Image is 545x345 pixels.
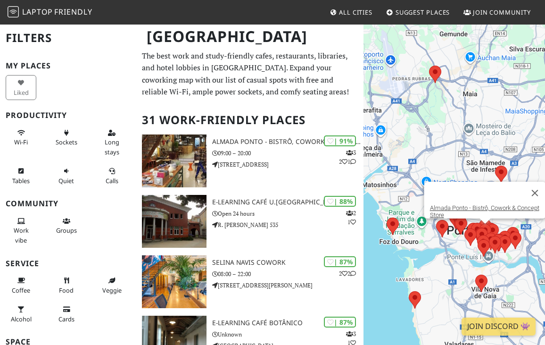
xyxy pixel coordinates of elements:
button: Long stays [97,125,127,160]
span: Group tables [56,226,77,235]
p: Unknown [212,330,363,339]
button: Alcohol [6,302,36,327]
div: | 87% [324,317,356,328]
h3: e-learning Café U.[GEOGRAPHIC_DATA] [212,198,363,206]
p: The best work and study-friendly cafes, restaurants, libraries, and hotel lobbies in [GEOGRAPHIC_... [142,50,358,98]
h3: Almada Ponto - Bistrô, Cowork & Concept Store [212,138,363,146]
a: Selina Navis CoWork | 87% 22 Selina Navis CoWork 08:00 – 22:00 [STREET_ADDRESS][PERSON_NAME] [136,255,363,308]
a: LaptopFriendly LaptopFriendly [8,4,92,21]
a: All Cities [326,4,376,21]
h3: Selina Navis CoWork [212,259,363,267]
a: Join Discord 👾 [462,318,536,336]
h2: 31 Work-Friendly Places [142,106,358,135]
a: Almada Ponto - Bistrô, Cowork & Concept Store [430,204,539,219]
button: Food [51,273,82,298]
a: Almada Ponto - Bistrô, Cowork & Concept Store | 91% 321 Almada Ponto - Bistrô, Cowork & Concept S... [136,135,363,187]
span: Food [59,286,74,295]
button: Cards [51,302,82,327]
button: Wi-Fi [6,125,36,150]
button: Calls [97,163,127,188]
h3: E-learning Café Botânico [212,319,363,327]
div: | 88% [324,196,356,207]
h3: Community [6,199,131,208]
a: e-learning Café U.Porto | 88% 21 e-learning Café U.[GEOGRAPHIC_DATA] Open 24 hours R. [PERSON_NAM... [136,195,363,248]
span: Quiet [58,177,74,185]
p: 3 2 1 [339,148,356,166]
p: Open 24 hours [212,209,363,218]
h1: [GEOGRAPHIC_DATA] [139,24,362,50]
span: Video/audio calls [106,177,118,185]
img: e-learning Café U.Porto [142,195,206,248]
button: Groups [51,213,82,238]
button: Sockets [51,125,82,150]
span: Coffee [12,286,30,295]
span: Suggest Places [396,8,450,17]
img: Selina Navis CoWork [142,255,206,308]
span: Power sockets [56,138,77,146]
h2: Filters [6,24,131,52]
p: R. [PERSON_NAME] 535 [212,220,363,229]
span: People working [14,226,29,244]
p: 2 2 [339,269,356,278]
p: [STREET_ADDRESS] [212,160,363,169]
h3: My Places [6,61,131,70]
span: Stable Wi-Fi [14,138,28,146]
span: Laptop [22,7,53,17]
span: Veggie [102,286,122,295]
h3: Service [6,259,131,268]
span: Credit cards [58,315,74,323]
span: Long stays [105,138,119,156]
span: Alcohol [11,315,32,323]
p: 08:00 – 22:00 [212,269,363,278]
span: Join Community [473,8,531,17]
div: | 91% [324,135,356,146]
span: Friendly [54,7,92,17]
a: Join Community [460,4,535,21]
p: 09:00 – 20:00 [212,149,363,158]
span: All Cities [339,8,372,17]
a: Suggest Places [382,4,454,21]
h3: Productivity [6,111,131,120]
button: Veggie [97,273,127,298]
div: | 87% [324,256,356,267]
span: Work-friendly tables [12,177,30,185]
img: LaptopFriendly [8,6,19,17]
p: 2 1 [346,209,356,227]
button: Coffee [6,273,36,298]
p: [STREET_ADDRESS][PERSON_NAME] [212,281,363,290]
button: Work vibe [6,213,36,248]
button: Tables [6,163,36,188]
button: Quiet [51,163,82,188]
img: Almada Ponto - Bistrô, Cowork & Concept Store [142,135,206,187]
